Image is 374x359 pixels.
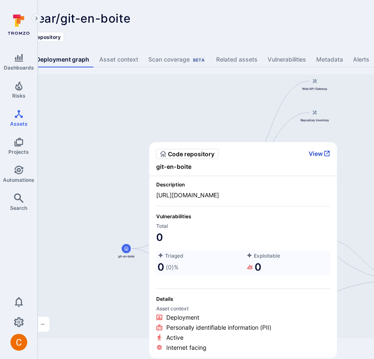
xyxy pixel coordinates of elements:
span: Deployment [166,313,199,321]
span: Automations [3,177,34,183]
span: Details [156,296,330,302]
span: Vulnerabilities [156,213,330,220]
span: Web API Gateway [302,86,328,90]
span: Code repository [168,150,214,158]
span: git-en-boite [118,254,134,258]
a: 0 [247,260,262,274]
button: Expand navigation menu [31,13,41,23]
button: View [309,150,330,157]
span: Repository Inventory [300,118,329,122]
span: [URL][DOMAIN_NAME] [156,191,330,199]
a: Vulnerabilities [263,52,311,67]
span: Personally identifiable information (PII) [166,323,271,331]
a: Metadata [311,52,348,67]
a: Deployment graph [31,52,94,67]
span: Exploitable [247,252,329,258]
img: ACg8ocJuq_DPPTkXyD9OlTnVLvDrpObecjcADscmEHLMiTyEnTELew=s96-c [10,334,27,351]
span: Total [156,223,330,229]
a: 0 [156,230,163,244]
a: Asset context [94,52,143,67]
span: Internet facing [166,343,206,351]
i: Expand navigation menu [34,15,39,22]
span: Active [166,333,183,341]
span: Assets [10,121,28,127]
span: git-en-boite [156,163,330,171]
span: Projects [8,149,29,155]
div: Camilo Rivera [10,334,27,351]
span: Triaged [157,252,240,258]
span: Description [156,181,330,188]
div: Beta [191,57,206,63]
a: 0 [157,260,164,274]
span: Risks [12,93,26,99]
span: Code repository [21,34,61,40]
span: ( 0 )% [166,260,178,274]
span: Dashboards [4,65,34,71]
a: Related assets [211,52,263,67]
span: Search [10,205,27,211]
div: Scan coverage [148,55,206,64]
span: Asset context [156,305,330,312]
